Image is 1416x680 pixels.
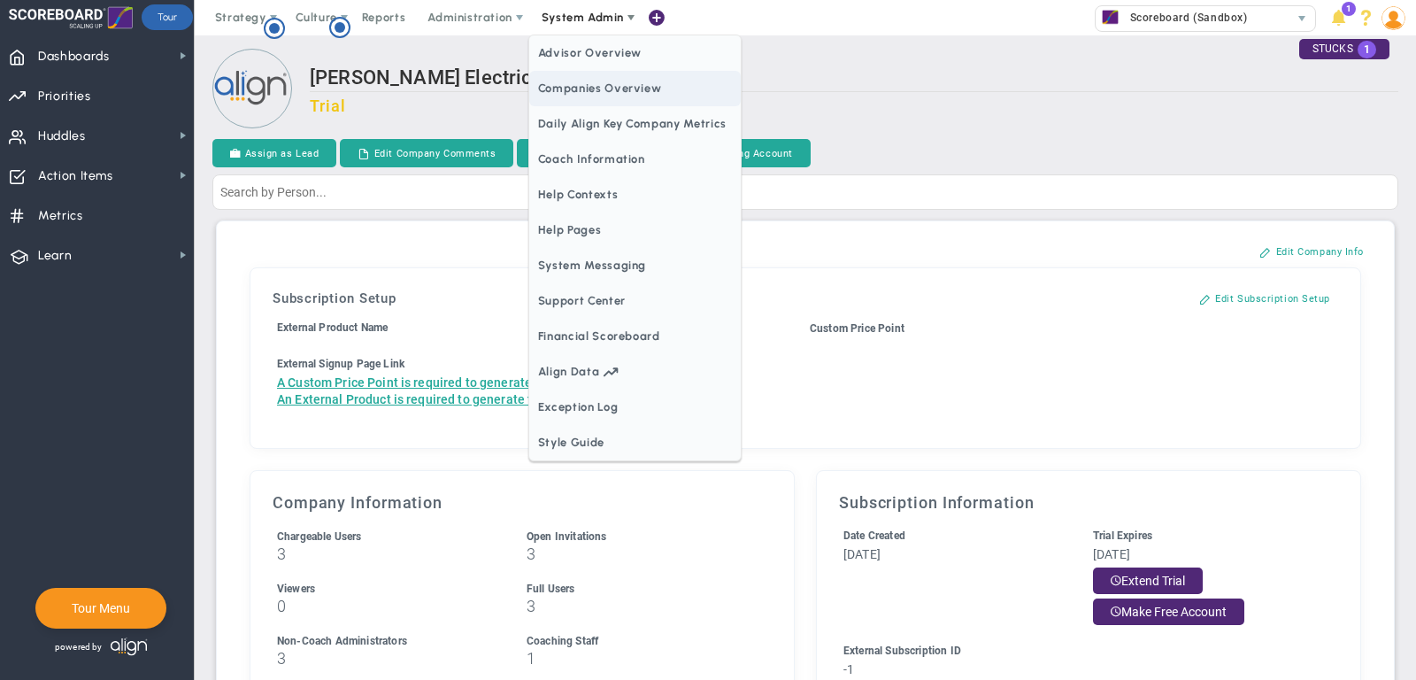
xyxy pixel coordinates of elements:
h3: Trial [310,97,1398,115]
h3: Company Information [273,493,772,512]
h3: Subscription Setup [273,290,1338,306]
h3: 1 [527,650,743,667]
a: Align Data [529,354,741,390]
span: Action Items [38,158,113,195]
span: Advisor Overview [529,35,741,71]
span: Culture [296,11,337,24]
span: Open Invitations [527,530,607,543]
span: Administration [427,11,512,24]
span: Support Center [529,283,741,319]
button: Extend Trial [1093,568,1203,594]
button: Send Invoice [517,139,628,167]
div: Trial Expires [1093,528,1310,545]
span: Learn [38,237,72,274]
span: Coaching Staff [527,635,598,647]
span: Metrics [38,197,83,235]
span: select [1289,6,1315,31]
h3: 3 [527,545,743,562]
span: Full Users [527,583,575,595]
h3: 3 [277,650,494,667]
span: 1 [1342,2,1356,16]
a: A Custom Price Point is required to generate the External Signup Page link.An External Product is... [277,375,707,406]
span: Exception Log [529,390,741,425]
span: Viewers [277,583,315,595]
h2: [PERSON_NAME] Electric [310,66,1398,92]
h3: 3 [277,545,494,562]
span: [DATE] [843,547,881,561]
img: Loading... [212,49,292,128]
span: Priorities [38,78,91,115]
div: Date Created [843,528,1060,545]
span: Chargeable Users [277,530,362,543]
h3: 0 [277,598,494,614]
span: Companies Overview [529,71,741,106]
span: -1 [843,662,854,676]
div: STUCKS [1299,39,1389,59]
button: Edit Subscription Setup [1181,284,1348,313]
div: Powered by Align [35,633,224,661]
button: Make Free Account [1093,599,1244,625]
button: Assign as Lead [212,139,336,167]
div: External Product Name [277,320,801,336]
button: Edit Company Info [1242,237,1381,266]
img: 193898.Person.photo [1381,6,1405,30]
span: Strategy [215,11,266,24]
span: Dashboards [38,38,110,75]
div: External Subscription ID [843,643,1310,660]
h3: 3 [527,598,743,614]
span: [DATE] [1093,547,1130,561]
span: Non-Coach Administrators [277,635,407,647]
span: Help Contexts [529,177,741,212]
span: Huddles [38,118,86,155]
span: System Messaging [529,248,741,283]
span: Style Guide [529,425,741,460]
button: Edit Company Comments [340,139,513,167]
input: Search by Person... [212,174,1398,210]
span: Financial Scoreboard [529,319,741,354]
span: Scoreboard (Sandbox) [1121,6,1248,29]
span: 1 [1358,41,1376,58]
button: Tour Menu [66,600,135,616]
img: 33625.Company.photo [1099,6,1121,28]
h3: Subscription Information [839,493,1338,512]
div: External Signup Page Link [277,356,801,373]
span: Coach Information [529,142,741,177]
span: Help Pages [529,212,741,248]
span: System Admin [542,11,624,24]
label: Includes Users + Open Invitations, excludes Coaching Staff [277,529,362,543]
span: Daily Align Key Company Metrics [529,106,741,142]
span: Custom Price Point [810,322,904,335]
